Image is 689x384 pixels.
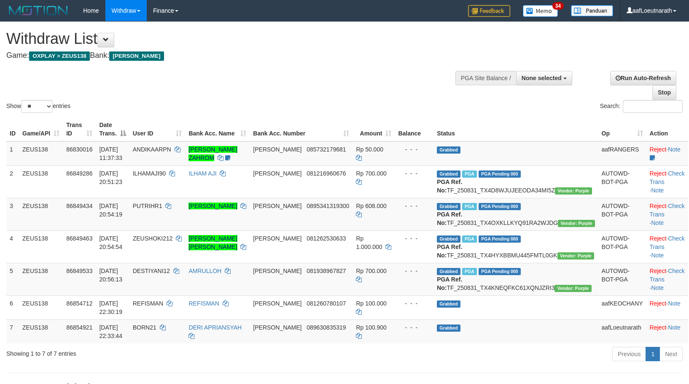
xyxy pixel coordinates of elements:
a: Previous [612,347,646,361]
td: ZEUS138 [19,319,63,343]
a: AMRULLOH [188,268,221,274]
td: 3 [6,198,19,230]
a: Check Trans [650,235,685,250]
span: Grabbed [437,235,460,243]
td: 5 [6,263,19,295]
span: Copy 081260780107 to clipboard [307,300,346,307]
div: PGA Site Balance / [455,71,516,85]
td: 2 [6,165,19,198]
td: · · [646,230,688,263]
b: PGA Ref. No: [437,178,462,194]
td: TF_250831_TX4HYXBBMU445FMTL0GK [433,230,598,263]
b: PGA Ref. No: [437,243,462,259]
div: - - - [398,169,430,178]
span: Copy 0895341319300 to clipboard [307,203,349,209]
a: [PERSON_NAME] [188,203,237,209]
input: Search: [623,100,683,113]
a: Note [668,300,681,307]
a: [PERSON_NAME] ZAHROM [188,146,237,161]
span: Vendor URL: https://trx4.1velocity.biz [555,187,592,195]
span: PGA Pending [479,235,521,243]
span: 86849286 [66,170,92,177]
span: PGA Pending [479,203,521,210]
th: Game/API: activate to sort column ascending [19,117,63,141]
a: DERI APRIANSYAH [188,324,242,331]
a: Note [651,219,664,226]
img: Feedback.jpg [468,5,510,17]
a: Note [668,324,681,331]
a: Reject [650,324,667,331]
span: Rp 100.900 [356,324,386,331]
span: Copy 081262530633 to clipboard [307,235,346,242]
td: 6 [6,295,19,319]
span: Grabbed [437,170,460,178]
span: [DATE] 20:51:23 [99,170,122,185]
span: [PERSON_NAME] [253,324,301,331]
th: Op: activate to sort column ascending [598,117,646,141]
a: Reject [650,203,667,209]
th: Date Trans.: activate to sort column descending [96,117,129,141]
h1: Withdraw List [6,30,451,47]
span: Rp 700.000 [356,268,386,274]
a: Reject [650,300,667,307]
th: Status [433,117,598,141]
td: ZEUS138 [19,141,63,166]
span: Rp 700.000 [356,170,386,177]
a: [PERSON_NAME] [PERSON_NAME] [188,235,237,250]
span: Marked by aafRornrotha [462,170,477,178]
span: Copy 089630835319 to clipboard [307,324,346,331]
span: Copy 085732179681 to clipboard [307,146,346,153]
span: 86830016 [66,146,92,153]
label: Search: [600,100,683,113]
span: None selected [522,75,562,81]
th: Bank Acc. Number: activate to sort column ascending [250,117,353,141]
select: Showentries [21,100,53,113]
div: - - - [398,323,430,332]
th: User ID: activate to sort column ascending [129,117,186,141]
span: [DATE] 20:56:13 [99,268,122,283]
span: Rp 608.000 [356,203,386,209]
span: Grabbed [437,203,460,210]
a: Reject [650,268,667,274]
span: Grabbed [437,146,460,154]
a: Reject [650,235,667,242]
td: ZEUS138 [19,263,63,295]
span: PUTRIHR1 [133,203,162,209]
a: Note [668,146,681,153]
a: Note [651,284,664,291]
span: [PERSON_NAME] [109,51,164,61]
span: ZEUSHOKI212 [133,235,173,242]
span: REFISMAN [133,300,163,307]
td: TF_250831_TX4OXKLLKYQ91RA2WJDG [433,198,598,230]
th: Balance [395,117,433,141]
span: 86849434 [66,203,92,209]
a: Check Trans [650,170,685,185]
a: Note [651,252,664,259]
span: 86849463 [66,235,92,242]
span: Vendor URL: https://trx4.1velocity.biz [554,285,591,292]
th: Trans ID: activate to sort column ascending [63,117,96,141]
span: Grabbed [437,325,460,332]
span: Marked by aafRornrotha [462,203,477,210]
span: 86854921 [66,324,92,331]
span: DESTIYANI12 [133,268,170,274]
a: Stop [652,85,676,100]
h4: Game: Bank: [6,51,451,60]
span: [DATE] 20:54:54 [99,235,122,250]
a: Next [659,347,683,361]
td: ZEUS138 [19,230,63,263]
td: ZEUS138 [19,295,63,319]
label: Show entries [6,100,70,113]
span: Marked by aafRornrotha [462,235,477,243]
td: 1 [6,141,19,166]
a: Run Auto-Refresh [610,71,676,85]
img: MOTION_logo.png [6,4,70,17]
span: [DATE] 11:37:33 [99,146,122,161]
td: · [646,141,688,166]
span: Copy 081938967827 to clipboard [307,268,346,274]
div: - - - [398,267,430,275]
a: Check Trans [650,268,685,283]
td: 7 [6,319,19,343]
a: Note [651,187,664,194]
td: · [646,319,688,343]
